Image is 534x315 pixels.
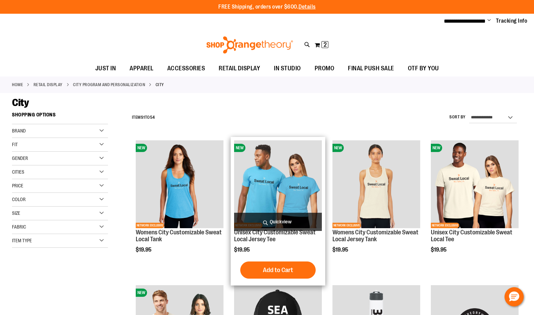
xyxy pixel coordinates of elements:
div: product [427,137,522,270]
label: Sort By [449,114,466,120]
a: Unisex City Customizable Sweat Local Tee [431,229,512,243]
a: Home [12,82,23,88]
span: NEW [234,144,245,152]
div: product [132,137,227,270]
a: Image of Unisex City Customizable Very Important TeeNEWNETWORK EXCLUSIVE [431,140,519,229]
a: PROMO [308,61,341,77]
span: Brand [12,128,26,133]
span: NEW [332,144,344,152]
a: Womens City Customizable Sweat Local Jersey Tank [332,229,418,243]
img: City Customizable Jersey Racerback Tank [332,140,420,228]
div: product [231,137,325,285]
a: CITY PROGRAM AND PERSONALIZATION [73,82,145,88]
span: Size [12,210,20,216]
a: ACCESSORIES [160,61,212,77]
span: Color [12,197,26,202]
a: Unisex City Customizable Fine Jersey TeeNEWNETWORK EXCLUSIVE [234,140,322,229]
button: Add to Cart [240,261,316,279]
a: Womens City Customizable Sweat Local Tank [136,229,222,243]
strong: City [156,82,164,88]
strong: Shopping Options [12,109,108,124]
a: JUST IN [88,61,123,77]
span: RETAIL DISPLAY [219,61,260,76]
a: RETAIL DISPLAY [212,61,267,76]
span: IN STUDIO [274,61,301,76]
a: City Customizable Jersey Racerback TankNEWNETWORK EXCLUSIVE [332,140,420,229]
a: Quickview [234,213,322,231]
span: NEW [431,144,442,152]
span: FINAL PUSH SALE [348,61,394,76]
span: NETWORK EXCLUSIVE [136,223,164,228]
span: Price [12,183,23,188]
div: product [329,137,424,270]
h2: Items to [132,112,155,123]
a: City Customizable Perfect Racerback TankNEWNETWORK EXCLUSIVE [136,140,223,229]
span: PROMO [315,61,335,76]
span: Fit [12,142,18,147]
img: Shop Orangetheory [205,36,294,54]
img: Unisex City Customizable Fine Jersey Tee [234,140,322,228]
a: IN STUDIO [267,61,308,77]
span: OTF BY YOU [408,61,439,76]
a: APPAREL [123,61,160,77]
img: City Customizable Perfect Racerback Tank [136,140,223,228]
span: NEW [136,289,147,297]
span: $19.95 [136,247,153,253]
span: ACCESSORIES [167,61,205,76]
button: Hello, have a question? Let’s chat. [505,287,524,306]
span: $19.95 [431,247,448,253]
span: Item Type [12,238,32,243]
span: City [12,97,29,108]
a: Unisex City Customizable Sweat Local Jersey Tee [234,229,316,243]
a: OTF BY YOU [401,61,446,77]
span: Gender [12,155,28,161]
p: FREE Shipping, orders over $600. [218,3,316,11]
a: RETAIL DISPLAY [34,82,63,88]
span: Add to Cart [263,266,293,274]
a: Details [299,4,316,10]
span: NETWORK EXCLUSIVE [431,223,459,228]
img: Image of Unisex City Customizable Very Important Tee [431,140,519,228]
span: Cities [12,169,24,175]
span: 2 [324,41,327,48]
span: $19.95 [234,247,251,253]
span: 1 [143,115,145,120]
span: NETWORK EXCLUSIVE [332,223,361,228]
a: FINAL PUSH SALE [341,61,401,77]
span: JUST IN [95,61,116,76]
button: Account menu [487,17,491,24]
span: NEW [136,144,147,152]
span: Fabric [12,224,26,230]
span: APPAREL [130,61,154,76]
a: Tracking Info [496,17,527,25]
span: $19.95 [332,247,349,253]
span: 54 [150,115,155,120]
